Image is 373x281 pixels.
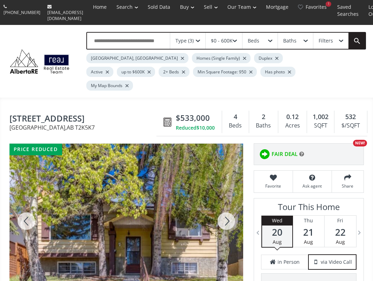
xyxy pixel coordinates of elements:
[9,114,160,125] span: 6119 Thornaby Way NW
[47,9,83,21] span: [EMAIL_ADDRESS][DOMAIN_NAME]
[176,124,215,131] div: Reduced
[278,259,300,266] span: in Person
[313,112,328,122] span: 1,002
[248,38,259,43] div: Beds
[282,112,303,122] div: 0.12
[260,67,295,77] div: Has photo
[282,120,303,131] div: Acres
[293,227,324,237] span: 21
[176,112,210,123] span: $533,000
[226,120,245,131] div: Beds
[86,67,113,77] div: Active
[253,120,274,131] div: Baths
[336,238,345,245] span: Aug
[338,120,363,131] div: $/SQFT
[321,259,352,266] span: via Video Call
[254,53,283,63] div: Duplex
[258,183,289,189] span: Favorite
[9,144,62,155] div: price reduced
[193,67,257,77] div: Min Square Footage: 950
[262,216,292,226] div: Wed
[283,38,297,43] div: Baths
[4,9,40,15] span: [PHONE_NUMBER]
[272,150,298,158] span: FAIR DEAL
[311,120,331,131] div: SQFT
[319,38,333,43] div: Filters
[293,216,324,226] div: Thu
[325,216,356,226] div: Fri
[211,38,233,43] div: $0 - 600K
[7,48,72,75] img: Logo
[159,67,189,77] div: 2+ Beds
[86,80,133,91] div: My Map Bounds
[338,112,363,122] div: 532
[326,1,331,7] div: 1
[192,53,251,63] div: Homes (Single Family)
[197,124,215,131] span: $10,000
[226,112,245,122] div: 4
[258,147,272,161] img: rating icon
[9,125,160,130] span: [GEOGRAPHIC_DATA] , AB T2K5K7
[175,38,194,43] div: Type (3)
[335,183,360,189] span: Share
[261,202,357,215] h3: Tour This Home
[353,140,367,146] div: NEW!
[117,67,155,77] div: up to $600K
[86,53,188,63] div: [GEOGRAPHIC_DATA], [GEOGRAPHIC_DATA]
[253,112,274,122] div: 2
[304,238,313,245] span: Aug
[273,238,282,245] span: Aug
[325,227,356,237] span: 22
[262,227,292,237] span: 20
[297,183,328,189] span: Ask agent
